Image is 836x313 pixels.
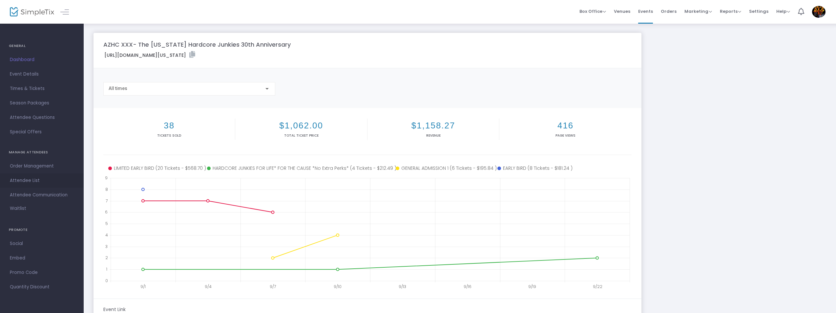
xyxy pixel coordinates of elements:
h2: 38 [105,121,234,131]
span: Box Office [579,8,606,14]
label: [URL][DOMAIN_NAME][US_STATE] [104,51,195,59]
p: Tickets sold [105,133,234,138]
span: Reports [720,8,741,14]
span: Events [638,3,653,20]
text: 8 [105,186,108,192]
span: Promo Code [10,268,74,277]
p: Total Ticket Price [237,133,366,138]
text: 7 [106,198,108,203]
h4: MANAGE ATTENDEES [9,146,75,159]
text: 9/13 [399,284,406,289]
text: 9/22 [593,284,602,289]
h2: 416 [501,121,630,131]
p: Page Views [501,133,630,138]
m-panel-title: AZHC XXX- The [US_STATE] Hardcore Junkies 30th Anniversary [103,40,291,49]
text: 4 [105,232,108,237]
text: 3 [105,243,108,249]
span: Social [10,239,74,248]
span: Waitlist [10,205,26,212]
h2: $1,158.27 [369,121,498,131]
text: 1 [106,266,107,272]
span: Settings [749,3,768,20]
span: Help [776,8,790,14]
text: 9/7 [270,284,276,289]
text: 5 [105,221,108,226]
span: Times & Tickets [10,84,74,93]
text: 9/1 [140,284,146,289]
span: Attendee Questions [10,113,74,122]
text: 9/19 [528,284,536,289]
span: Embed [10,254,74,262]
span: Venues [614,3,630,20]
span: All times [109,86,127,91]
p: Revenue [369,133,498,138]
text: 9/4 [205,284,212,289]
span: Order Management [10,162,74,170]
span: Special Offers [10,128,74,136]
text: 9/16 [464,284,471,289]
text: 0 [105,278,108,283]
span: Attendee List [10,176,74,185]
span: Dashboard [10,56,74,64]
text: 6 [105,209,108,215]
text: 9 [105,175,108,181]
h4: GENERAL [9,39,75,53]
h2: $1,062.00 [237,121,366,131]
span: Season Packages [10,99,74,107]
span: Event Details [10,70,74,78]
h4: PROMOTE [9,223,75,236]
text: 9/10 [334,284,342,289]
span: Marketing [684,8,712,14]
span: Orders [661,3,677,20]
span: Quantity Discount [10,283,74,291]
text: 2 [105,255,108,260]
m-panel-subtitle: Event Link [103,306,126,313]
span: Attendee Communication [10,191,74,199]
